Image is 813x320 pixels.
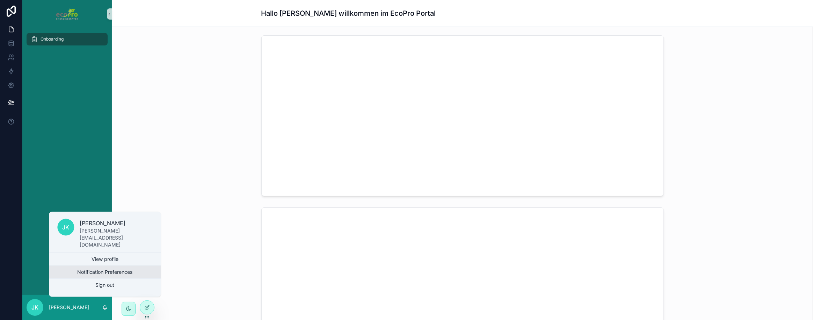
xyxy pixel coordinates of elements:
h1: Hallo [PERSON_NAME] willkommen im EcoPro Portal [261,8,436,18]
span: JK [62,223,69,232]
span: JK [31,303,38,312]
button: Notification Preferences [49,266,161,278]
a: Onboarding [27,33,108,45]
img: App logo [56,8,78,20]
span: Onboarding [41,36,64,42]
a: View profile [49,253,161,265]
div: scrollable content [22,28,112,55]
p: [PERSON_NAME][EMAIL_ADDRESS][DOMAIN_NAME] [80,227,152,248]
button: Sign out [49,279,161,291]
p: [PERSON_NAME] [49,304,89,311]
p: [PERSON_NAME] [80,219,152,227]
